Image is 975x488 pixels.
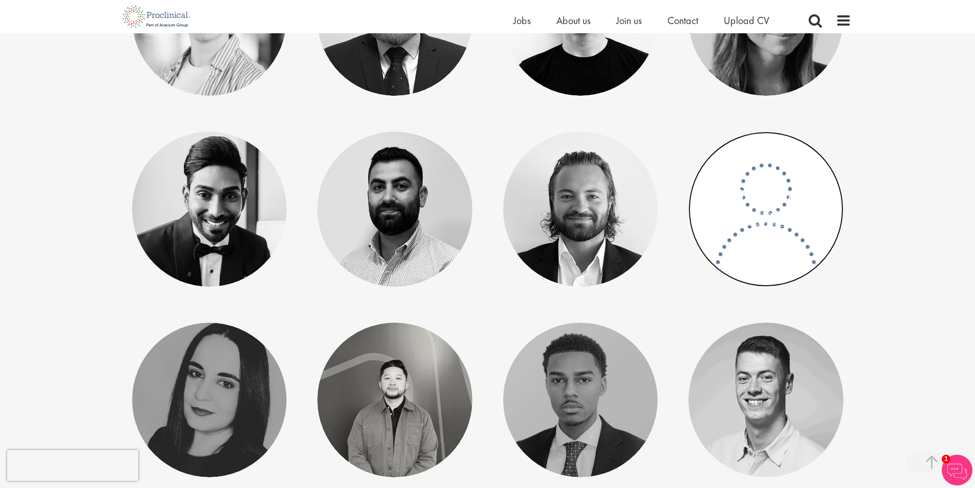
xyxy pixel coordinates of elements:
a: Jobs [513,14,531,27]
a: [PERSON_NAME] [709,185,822,204]
a: Upload CV [724,14,769,27]
a: About us [556,14,591,27]
span: 1 [942,455,950,463]
iframe: reCAPTCHA [7,450,138,481]
a: Join us [616,14,642,27]
a: Contact [667,14,698,27]
p: Manager, US Operations - [GEOGRAPHIC_DATA] [699,206,833,229]
img: Chatbot [942,455,972,485]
